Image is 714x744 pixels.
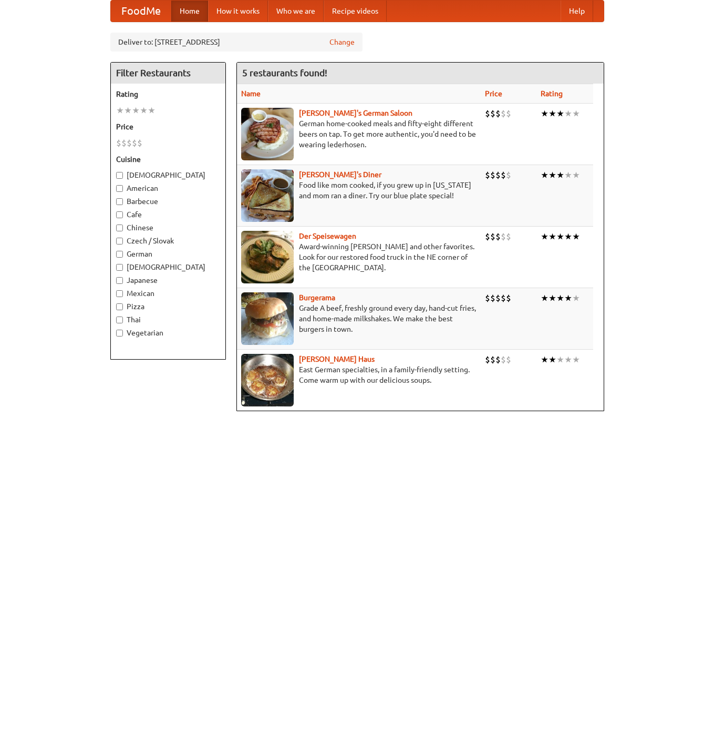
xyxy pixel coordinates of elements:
[241,169,294,222] img: sallys.jpg
[564,169,572,181] li: ★
[116,301,220,312] label: Pizza
[564,354,572,365] li: ★
[572,231,580,242] li: ★
[485,169,490,181] li: $
[501,169,506,181] li: $
[541,169,549,181] li: ★
[111,63,225,84] h4: Filter Restaurants
[241,118,477,150] p: German home-cooked meals and fifty-eight different beers on tap. To get more authentic, you'd nee...
[549,108,556,119] li: ★
[506,292,511,304] li: $
[299,109,412,117] b: [PERSON_NAME]'s German Saloon
[501,231,506,242] li: $
[549,354,556,365] li: ★
[241,89,261,98] a: Name
[241,292,294,345] img: burgerama.jpg
[506,169,511,181] li: $
[299,232,356,240] a: Der Speisewagen
[137,137,142,149] li: $
[116,209,220,220] label: Cafe
[116,249,220,259] label: German
[116,314,220,325] label: Thai
[116,275,220,286] label: Japanese
[485,231,490,242] li: $
[127,137,132,149] li: $
[116,170,220,180] label: [DEMOGRAPHIC_DATA]
[495,231,501,242] li: $
[116,183,220,193] label: American
[501,354,506,365] li: $
[485,354,490,365] li: $
[541,292,549,304] li: ★
[132,137,137,149] li: $
[556,354,564,365] li: ★
[495,292,501,304] li: $
[116,154,220,165] h5: Cuisine
[541,231,549,242] li: ★
[485,108,490,119] li: $
[116,264,123,271] input: [DEMOGRAPHIC_DATA]
[564,231,572,242] li: ★
[490,354,495,365] li: $
[116,328,220,338] label: Vegetarian
[506,231,511,242] li: $
[299,170,381,179] a: [PERSON_NAME]'s Diner
[324,1,387,22] a: Recipe videos
[329,37,355,47] a: Change
[490,108,495,119] li: $
[116,330,123,337] input: Vegetarian
[241,364,477,385] p: East German specialties, in a family-friendly setting. Come warm up with our delicious soups.
[242,68,327,78] ng-pluralize: 5 restaurants found!
[299,355,375,363] a: [PERSON_NAME] Haus
[485,89,502,98] a: Price
[549,231,556,242] li: ★
[299,293,335,302] a: Burgerama
[241,231,294,283] img: speisewagen.jpg
[116,198,123,205] input: Barbecue
[541,108,549,119] li: ★
[116,290,123,297] input: Mexican
[549,292,556,304] li: ★
[116,251,123,258] input: German
[572,108,580,119] li: ★
[495,108,501,119] li: $
[268,1,324,22] a: Who we are
[541,89,563,98] a: Rating
[116,238,123,244] input: Czech / Slovak
[490,169,495,181] li: $
[116,121,220,132] h5: Price
[495,354,501,365] li: $
[121,137,127,149] li: $
[116,225,123,231] input: Chinese
[116,262,220,272] label: [DEMOGRAPHIC_DATA]
[495,169,501,181] li: $
[564,292,572,304] li: ★
[506,108,511,119] li: $
[116,185,123,192] input: American
[490,292,495,304] li: $
[241,241,477,273] p: Award-winning [PERSON_NAME] and other favorites. Look for our restored food truck in the NE corne...
[241,354,294,406] img: kohlhaus.jpg
[556,292,564,304] li: ★
[116,317,123,323] input: Thai
[572,292,580,304] li: ★
[506,354,511,365] li: $
[541,354,549,365] li: ★
[132,105,140,116] li: ★
[140,105,148,116] li: ★
[116,222,220,233] label: Chinese
[116,211,123,218] input: Cafe
[549,169,556,181] li: ★
[572,354,580,365] li: ★
[564,108,572,119] li: ★
[556,169,564,181] li: ★
[116,105,124,116] li: ★
[116,236,220,246] label: Czech / Slovak
[501,292,506,304] li: $
[116,277,123,284] input: Japanese
[116,288,220,299] label: Mexican
[241,303,477,334] p: Grade A beef, freshly ground every day, hand-cut fries, and home-made milkshakes. We make the bes...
